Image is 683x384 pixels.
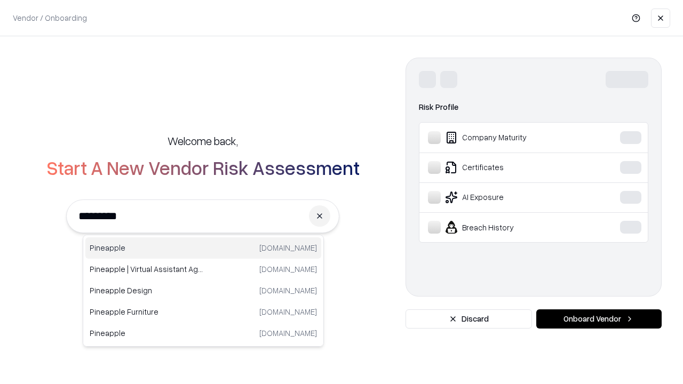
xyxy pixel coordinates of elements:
[259,242,317,253] p: [DOMAIN_NAME]
[428,221,587,234] div: Breach History
[259,306,317,317] p: [DOMAIN_NAME]
[428,131,587,144] div: Company Maturity
[406,309,532,329] button: Discard
[13,12,87,23] p: Vendor / Onboarding
[90,327,203,339] p: Pineapple
[259,263,317,275] p: [DOMAIN_NAME]
[83,235,324,347] div: Suggestions
[90,242,203,253] p: Pineapple
[90,285,203,296] p: Pineapple Design
[90,306,203,317] p: Pineapple Furniture
[168,133,238,148] h5: Welcome back,
[428,191,587,204] div: AI Exposure
[428,161,587,174] div: Certificates
[90,263,203,275] p: Pineapple | Virtual Assistant Agency
[536,309,662,329] button: Onboard Vendor
[419,101,648,114] div: Risk Profile
[46,157,360,178] h2: Start A New Vendor Risk Assessment
[259,285,317,296] p: [DOMAIN_NAME]
[259,327,317,339] p: [DOMAIN_NAME]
